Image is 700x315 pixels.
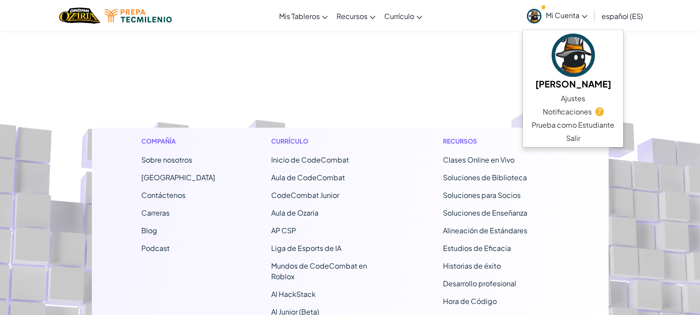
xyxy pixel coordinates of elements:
[595,107,604,116] span: 7
[337,11,367,21] span: Recursos
[522,2,592,30] a: Mi Cuenta
[443,173,527,182] a: Soluciones de Biblioteca
[543,106,592,117] span: Notificaciones
[443,190,521,200] a: Soluciones para Socios
[271,137,387,146] h1: Currículo
[141,137,215,146] h1: Compañía
[443,243,511,253] a: Estudios de Eficacia
[271,155,349,164] span: Inicio de CodeCombat
[141,243,170,253] a: Podcast
[443,137,559,146] h1: Recursos
[59,7,100,25] img: Home
[523,132,623,145] a: Salir
[271,208,318,217] a: Aula de Ozaria
[597,4,647,28] a: español (ES)
[271,173,345,182] a: Aula de CodeCombat
[443,155,515,164] a: Clases Online en Vivo
[332,4,380,28] a: Recursos
[279,11,320,21] span: Mis Tableros
[271,243,341,253] a: Liga de Esports de IA
[523,92,623,105] a: Ajustes
[443,261,501,270] a: Historias de éxito
[59,7,100,25] a: Ozaria by CodeCombat logo
[141,155,192,164] a: Sobre nosotros
[105,9,172,23] img: Tecmilenio logo
[443,279,516,288] a: Desarrollo profesional
[380,4,427,28] a: Currículo
[552,34,595,77] img: avatar
[532,77,614,91] h5: [PERSON_NAME]
[523,105,623,118] a: Notificaciones7
[523,32,623,92] a: [PERSON_NAME]
[443,208,527,217] a: Soluciones de Enseñanza
[141,226,157,235] a: Blog
[141,173,215,182] a: [GEOGRAPHIC_DATA]
[271,190,339,200] a: CodeCombat Junior
[271,261,367,281] a: Mundos de CodeCombat en Roblox
[523,118,623,132] a: Prueba como Estudiante
[443,296,497,306] a: Hora de Código
[141,208,170,217] a: Carreras
[443,226,527,235] a: Alineación de Estándares
[271,289,316,299] a: AI HackStack
[271,226,296,235] a: AP CSP
[384,11,414,21] span: Currículo
[141,190,185,200] span: Contáctenos
[546,11,587,20] span: Mi Cuenta
[275,4,332,28] a: Mis Tableros
[527,9,541,23] img: avatar
[602,11,643,21] span: español (ES)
